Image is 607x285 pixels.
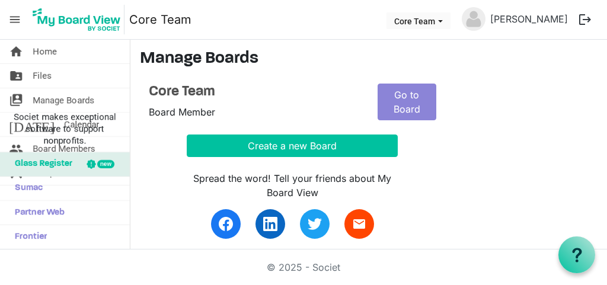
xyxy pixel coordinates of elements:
[352,217,366,231] span: email
[9,40,23,63] span: home
[267,261,340,273] a: © 2025 - Societ
[5,111,124,146] span: Societ makes exceptional software to support nonprofits.
[187,135,398,157] button: Create a new Board
[9,177,43,200] span: Sumac
[9,225,47,249] span: Frontier
[9,64,23,88] span: folder_shared
[97,160,114,168] div: new
[263,217,277,231] img: linkedin.svg
[33,64,52,88] span: Files
[4,8,26,31] span: menu
[29,5,124,34] img: My Board View Logo
[187,171,398,200] div: Spread the word! Tell your friends about My Board View
[378,84,436,120] a: Go to Board
[140,49,598,69] h3: Manage Boards
[9,88,23,112] span: switch_account
[149,106,215,118] span: Board Member
[149,84,360,101] a: Core Team
[573,7,598,32] button: logout
[308,217,322,231] img: twitter.svg
[485,7,573,31] a: [PERSON_NAME]
[9,201,65,225] span: Partner Web
[33,40,57,63] span: Home
[462,7,485,31] img: no-profile-picture.svg
[129,8,191,31] a: Core Team
[219,217,233,231] img: facebook.svg
[29,5,129,34] a: My Board View Logo
[386,12,451,29] button: Core Team dropdownbutton
[344,209,374,239] a: email
[33,88,94,112] span: Manage Boards
[9,152,72,176] span: Glass Register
